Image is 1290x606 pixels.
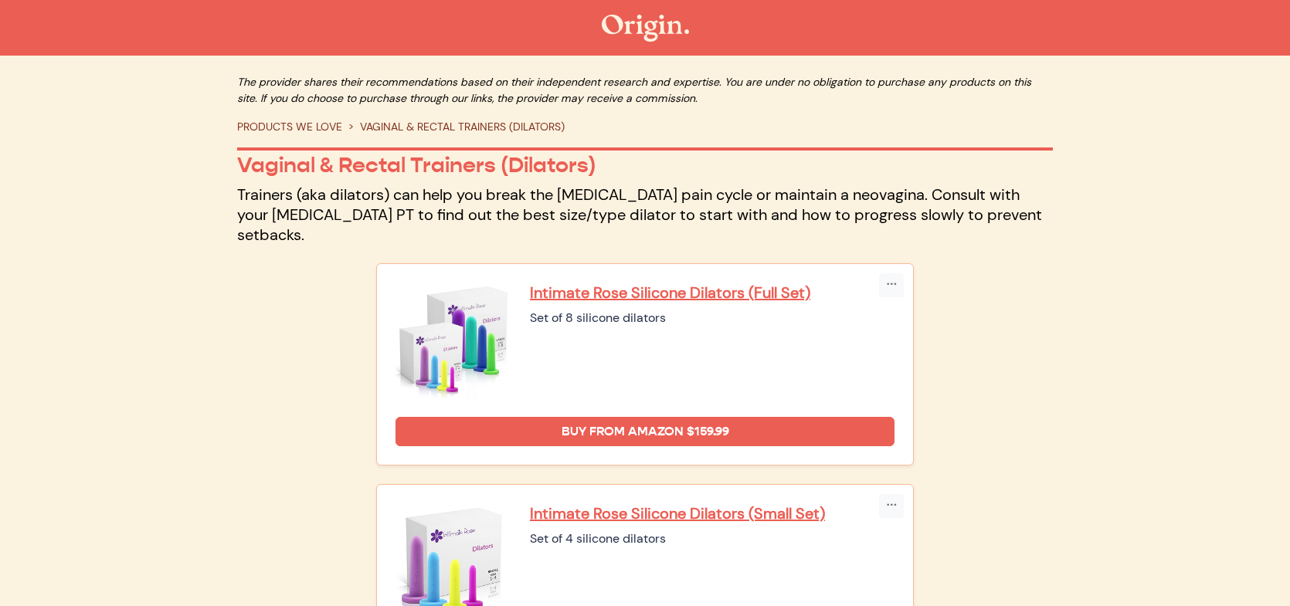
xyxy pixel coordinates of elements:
li: VAGINAL & RECTAL TRAINERS (DILATORS) [342,119,565,135]
a: PRODUCTS WE LOVE [237,120,342,134]
a: Intimate Rose Silicone Dilators (Small Set) [530,503,895,523]
img: The Origin Shop [602,15,689,42]
img: Intimate Rose Silicone Dilators (Full Set) [395,283,511,398]
a: Buy from Amazon $159.99 [395,417,895,446]
a: Intimate Rose Silicone Dilators (Full Set) [530,283,895,303]
p: Vaginal & Rectal Trainers (Dilators) [237,152,1053,178]
p: The provider shares their recommendations based on their independent research and expertise. You ... [237,74,1053,107]
p: Trainers (aka dilators) can help you break the [MEDICAL_DATA] pain cycle or maintain a neovagina.... [237,185,1053,245]
div: Set of 4 silicone dilators [530,530,895,548]
div: Set of 8 silicone dilators [530,309,895,327]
